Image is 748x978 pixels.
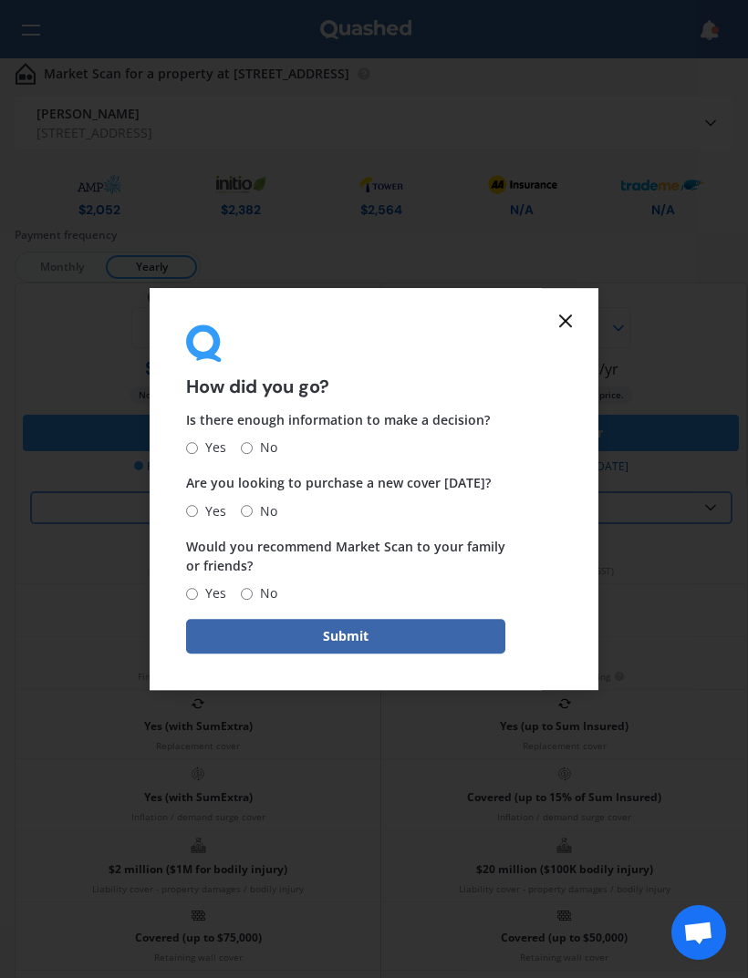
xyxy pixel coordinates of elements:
[186,505,198,517] input: Yes
[241,588,253,600] input: No
[186,475,491,492] span: Are you looking to purchase a new cover [DATE]?
[186,538,505,574] span: Would you recommend Market Scan to your family or friends?
[198,438,226,459] span: Yes
[198,500,226,522] span: Yes
[671,905,726,960] a: Open chat
[253,438,277,459] span: No
[241,442,253,454] input: No
[253,582,277,604] span: No
[186,619,505,654] button: Submit
[186,442,198,454] input: Yes
[186,588,198,600] input: Yes
[253,500,277,522] span: No
[241,505,253,517] input: No
[186,324,505,396] div: How did you go?
[198,582,226,604] span: Yes
[186,412,490,429] span: Is there enough information to make a decision?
